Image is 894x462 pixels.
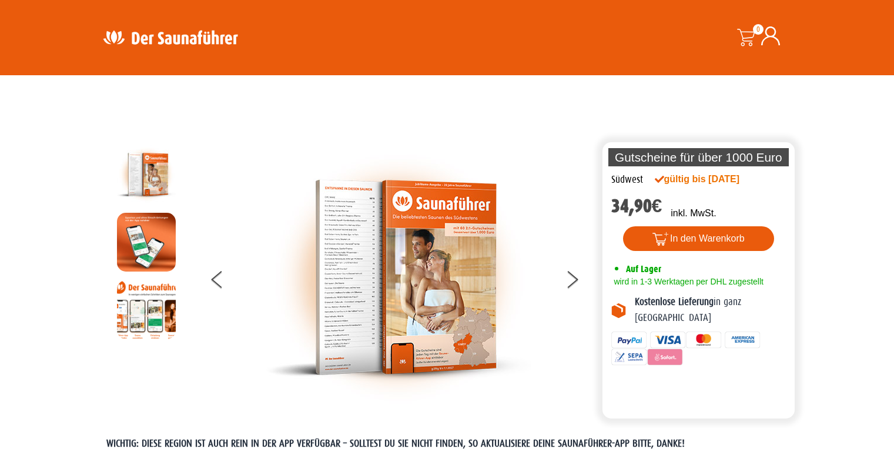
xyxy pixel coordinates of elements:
[655,172,765,186] div: gültig bis [DATE]
[623,226,774,251] button: In den Warenkorb
[626,263,661,274] span: Auf Lager
[753,24,764,35] span: 0
[611,172,643,188] div: Südwest
[652,195,662,217] span: €
[117,280,176,339] img: Anleitung7tn
[117,145,176,204] img: der-saunafuehrer-2025-suedwest
[671,206,716,220] p: inkl. MwSt.
[635,294,786,326] p: in ganz [GEOGRAPHIC_DATA]
[611,195,662,217] bdi: 34,90
[635,296,714,307] b: Kostenlose Lieferung
[106,438,685,449] span: WICHTIG: DIESE REGION IST AUCH REIN IN DER APP VERFÜGBAR – SOLLTEST DU SIE NICHT FINDEN, SO AKTUA...
[611,277,764,286] span: wird in 1-3 Werktagen per DHL zugestellt
[117,213,176,272] img: MOCKUP-iPhone_regional
[266,145,531,410] img: der-saunafuehrer-2025-suedwest
[608,148,789,166] p: Gutscheine für über 1000 Euro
